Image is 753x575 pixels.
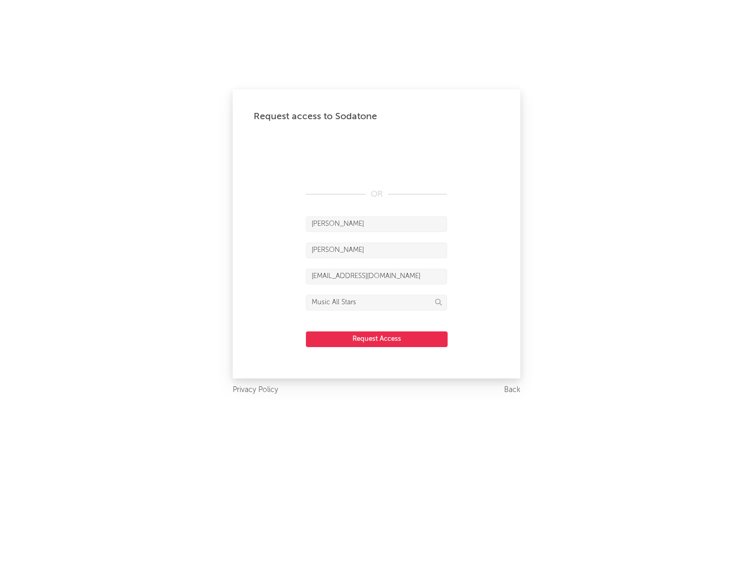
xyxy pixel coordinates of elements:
input: First Name [306,216,447,232]
a: Back [504,384,520,397]
input: Division [306,295,447,310]
a: Privacy Policy [233,384,278,397]
input: Email [306,269,447,284]
div: Request access to Sodatone [254,110,499,123]
div: OR [306,188,447,201]
button: Request Access [306,331,448,347]
input: Last Name [306,243,447,258]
